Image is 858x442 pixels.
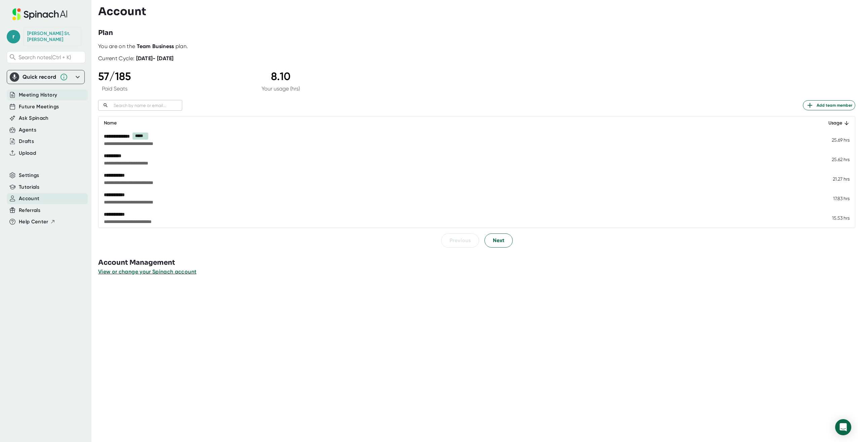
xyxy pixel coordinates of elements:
input: Search by name or email... [111,102,182,109]
div: Open Intercom Messenger [835,419,851,435]
div: Current Cycle: [98,55,174,62]
button: Help Center [19,218,55,226]
span: Help Center [19,218,48,226]
span: Next [493,236,504,245]
div: Ryan St. John [27,31,78,42]
span: Add team member [806,101,852,109]
button: Meeting History [19,91,57,99]
button: Settings [19,172,39,179]
button: View or change your Spinach account [98,268,196,276]
td: 21.27 hrs [813,169,855,189]
button: Referrals [19,207,40,214]
div: 57 / 185 [98,70,131,83]
span: Search notes (Ctrl + K) [18,54,71,61]
b: Team Business [137,43,174,49]
button: Agents [19,126,36,134]
span: r [7,30,20,43]
div: Paid Seats [98,85,131,92]
td: 17.83 hrs [813,189,855,208]
button: Ask Spinach [19,114,49,122]
button: Tutorials [19,183,39,191]
button: Account [19,195,39,202]
b: [DATE] - [DATE] [136,55,174,62]
span: Previous [450,236,471,245]
div: Usage [819,119,850,127]
button: Next [484,233,513,248]
span: View or change your Spinach account [98,268,196,275]
h3: Account Management [98,258,858,268]
div: Quick record [23,74,56,80]
td: 15.53 hrs [813,208,855,228]
div: Your usage (hrs) [262,85,300,92]
div: Name [104,119,808,127]
td: 25.69 hrs [813,130,855,150]
div: 8.10 [262,70,300,83]
div: You are on the plan. [98,43,855,50]
button: Future Meetings [19,103,59,111]
button: Drafts [19,138,34,145]
button: Upload [19,149,36,157]
button: Previous [441,233,479,248]
h3: Account [98,5,146,18]
td: 25.62 hrs [813,150,855,169]
h3: Plan [98,28,113,38]
div: Quick record [10,70,82,84]
button: Add team member [803,100,855,110]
